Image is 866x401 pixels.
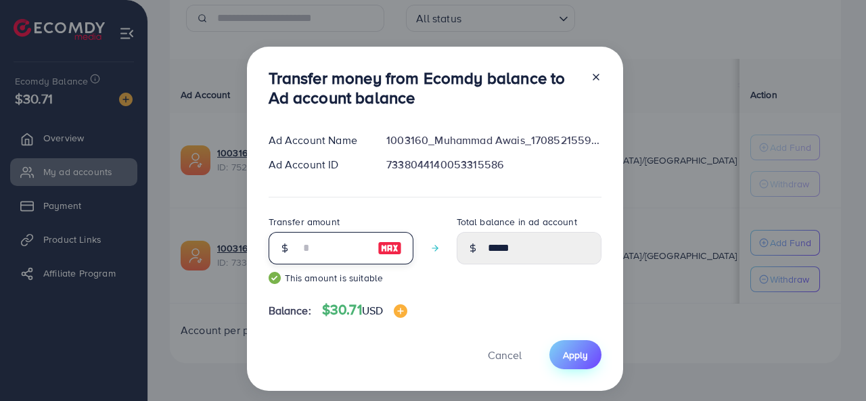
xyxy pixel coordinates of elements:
[394,304,407,318] img: image
[549,340,601,369] button: Apply
[269,68,580,108] h3: Transfer money from Ecomdy balance to Ad account balance
[322,302,407,319] h4: $30.71
[378,240,402,256] img: image
[269,215,340,229] label: Transfer amount
[471,340,539,369] button: Cancel
[269,271,413,285] small: This amount is suitable
[563,348,588,362] span: Apply
[457,215,577,229] label: Total balance in ad account
[488,348,522,362] span: Cancel
[375,133,612,148] div: 1003160_Muhammad Awais_1708521559034
[269,272,281,284] img: guide
[362,303,383,318] span: USD
[258,157,376,172] div: Ad Account ID
[375,157,612,172] div: 7338044140053315586
[269,303,311,319] span: Balance:
[808,340,856,391] iframe: Chat
[258,133,376,148] div: Ad Account Name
